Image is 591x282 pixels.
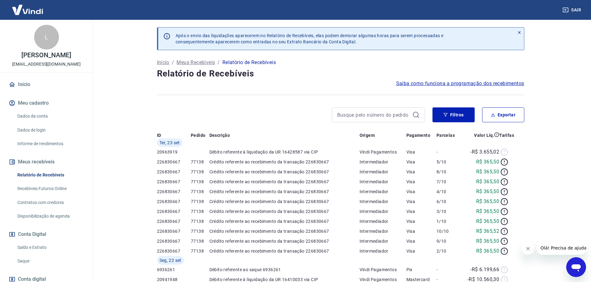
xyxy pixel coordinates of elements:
p: Intermediador [360,198,406,205]
p: 77138 [191,159,209,165]
h4: Relatório de Recebíveis [157,67,524,80]
p: Vindi Pagamentos [360,149,406,155]
p: 226830667 [157,238,191,244]
p: Visa [406,238,437,244]
p: 3/10 [437,208,459,215]
p: 77138 [191,238,209,244]
p: 77138 [191,218,209,224]
p: Vindi Pagamentos [360,267,406,273]
p: 77138 [191,208,209,215]
p: R$ 365,50 [476,158,499,166]
iframe: Fechar mensagem [522,242,534,255]
p: Tarifas [499,132,514,138]
p: Pix [406,267,437,273]
img: Vindi [7,0,48,19]
p: R$ 365,50 [476,218,499,225]
a: Início [7,78,85,91]
p: Crédito referente ao recebimento da transação 226830667 [209,238,360,244]
a: Meus Recebíveis [177,59,215,66]
div: L [34,25,59,50]
p: 20963919 [157,149,191,155]
p: 7/10 [437,179,459,185]
p: 6936261 [157,267,191,273]
p: / [217,59,220,66]
p: Visa [406,149,437,155]
p: Início [157,59,169,66]
p: 226830667 [157,159,191,165]
p: Valor Líq. [474,132,494,138]
p: 77138 [191,248,209,254]
p: -R$ 6.199,66 [470,266,499,273]
p: 226830667 [157,248,191,254]
p: Visa [406,198,437,205]
p: 226830667 [157,189,191,195]
p: Intermediador [360,169,406,175]
p: Intermediador [360,189,406,195]
p: 9/10 [437,238,459,244]
input: Busque pelo número do pedido [337,110,410,119]
a: Dados da conta [15,110,85,123]
button: Exportar [482,107,524,122]
p: R$ 365,50 [476,237,499,245]
a: Dados de login [15,124,85,137]
p: 226830667 [157,198,191,205]
p: R$ 365,50 [476,178,499,185]
p: Intermediador [360,159,406,165]
p: R$ 365,52 [476,228,499,235]
a: Contratos com credores [15,196,85,209]
p: Intermediador [360,179,406,185]
button: Sair [561,4,584,16]
p: ID [157,132,161,138]
p: Crédito referente ao recebimento da transação 226830667 [209,169,360,175]
span: Seg, 22 set [159,257,181,263]
p: Débito referente ao saque 6936261 [209,267,360,273]
p: Visa [406,248,437,254]
p: R$ 365,50 [476,208,499,215]
p: 10/10 [437,228,459,234]
p: Origem [360,132,375,138]
p: 226830667 [157,208,191,215]
p: R$ 365,50 [476,247,499,255]
p: Crédito referente ao recebimento da transação 226830667 [209,189,360,195]
p: 77138 [191,169,209,175]
a: Recebíveis Futuros Online [15,182,85,195]
button: Meus recebíveis [7,155,85,169]
button: Meu cadastro [7,96,85,110]
p: 77138 [191,179,209,185]
p: R$ 365,50 [476,168,499,176]
p: 8/10 [437,169,459,175]
a: Informe de rendimentos [15,137,85,150]
p: R$ 365,50 [476,198,499,205]
p: 226830667 [157,169,191,175]
p: 6/10 [437,198,459,205]
a: Saldo e Extrato [15,241,85,254]
p: Visa [406,228,437,234]
p: 4/10 [437,189,459,195]
span: Ter, 23 set [159,140,180,146]
p: 226830667 [157,218,191,224]
p: Após o envio das liquidações aparecerem no Relatório de Recebíveis, elas podem demorar algumas ho... [176,33,444,45]
p: Intermediador [360,248,406,254]
a: Relatório de Recebíveis [15,169,85,181]
a: Disponibilização de agenda [15,210,85,223]
p: Crédito referente ao recebimento da transação 226830667 [209,248,360,254]
a: Saiba como funciona a programação dos recebimentos [396,80,524,87]
p: R$ 365,50 [476,188,499,195]
p: Descrição [209,132,230,138]
p: [PERSON_NAME] [21,52,71,59]
p: 77138 [191,228,209,234]
p: Intermediador [360,238,406,244]
p: Pagamento [406,132,431,138]
p: - [437,267,459,273]
iframe: Botão para abrir a janela de mensagens [566,257,586,277]
p: 5/10 [437,159,459,165]
p: Visa [406,159,437,165]
p: 2/10 [437,248,459,254]
p: 226830667 [157,228,191,234]
p: Crédito referente ao recebimento da transação 226830667 [209,159,360,165]
a: Saque [15,255,85,267]
p: Crédito referente ao recebimento da transação 226830667 [209,179,360,185]
p: -R$ 3.655,02 [470,148,499,156]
